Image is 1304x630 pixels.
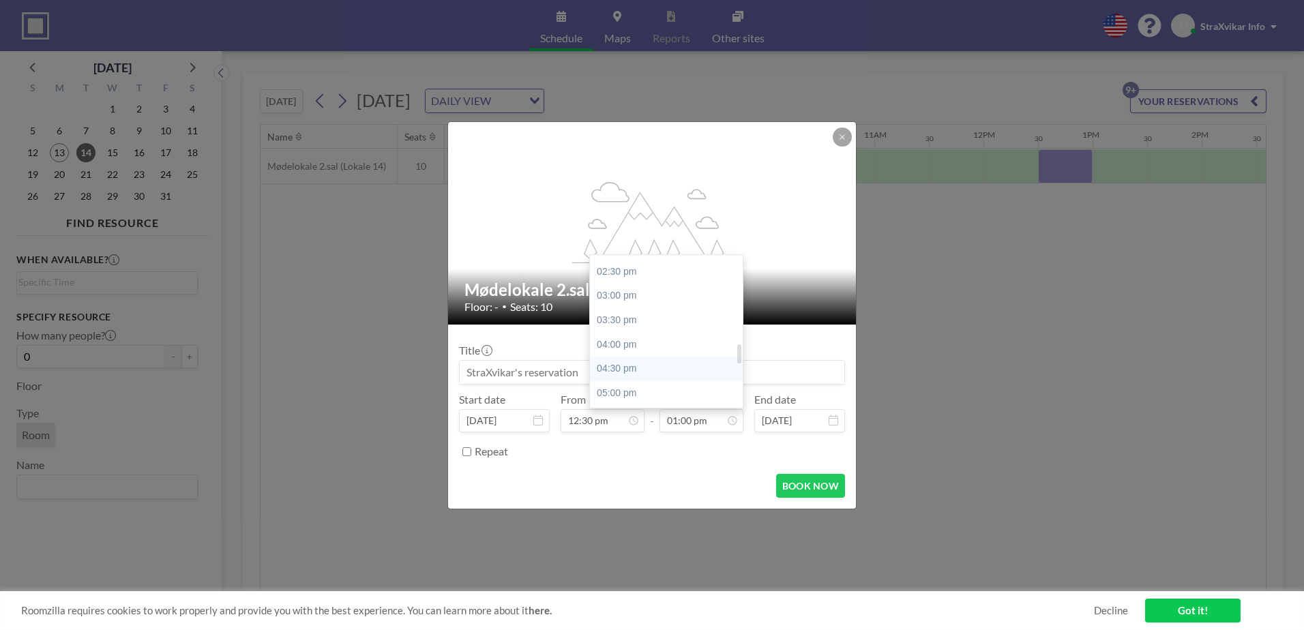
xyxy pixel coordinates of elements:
a: here. [529,604,552,616]
div: 03:30 pm [590,308,750,333]
div: 03:00 pm [590,284,750,308]
span: Roomzilla requires cookies to work properly and provide you with the best experience. You can lea... [21,604,1094,617]
h2: Mødelokale 2.sal (Lokale 14) [464,280,841,300]
span: • [502,301,507,312]
input: StraXvikar's reservation [460,361,844,384]
label: Repeat [475,445,508,458]
label: Start date [459,393,505,406]
div: 05:00 pm [590,381,750,406]
span: Seats: 10 [510,300,552,314]
a: Decline [1094,604,1128,617]
label: End date [754,393,796,406]
a: Got it! [1145,599,1241,622]
div: 02:30 pm [590,260,750,284]
span: - [650,397,654,427]
button: BOOK NOW [776,474,845,498]
div: 04:00 pm [590,333,750,357]
div: 04:30 pm [590,357,750,381]
label: From [561,393,586,406]
span: Floor: - [464,300,499,314]
div: 05:30 pm [590,405,750,430]
label: Title [459,344,491,357]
